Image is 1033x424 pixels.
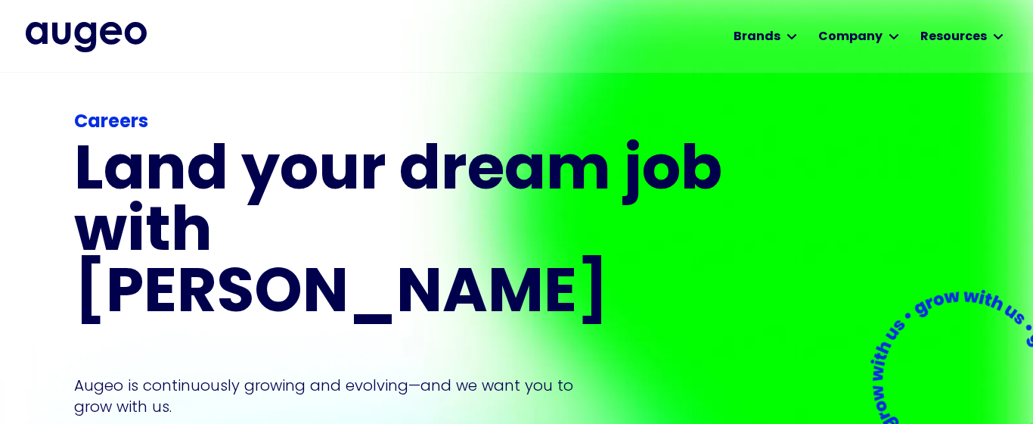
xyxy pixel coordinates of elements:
[74,114,148,132] strong: Careers
[74,142,727,326] h1: Land your dream job﻿ with [PERSON_NAME]
[734,28,780,46] div: Brands
[74,375,594,417] p: Augeo is continuously growing and evolving—and we want you to grow with us.
[818,28,883,46] div: Company
[26,22,147,52] img: Augeo's full logo in midnight blue.
[26,22,147,52] a: home
[920,28,987,46] div: Resources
